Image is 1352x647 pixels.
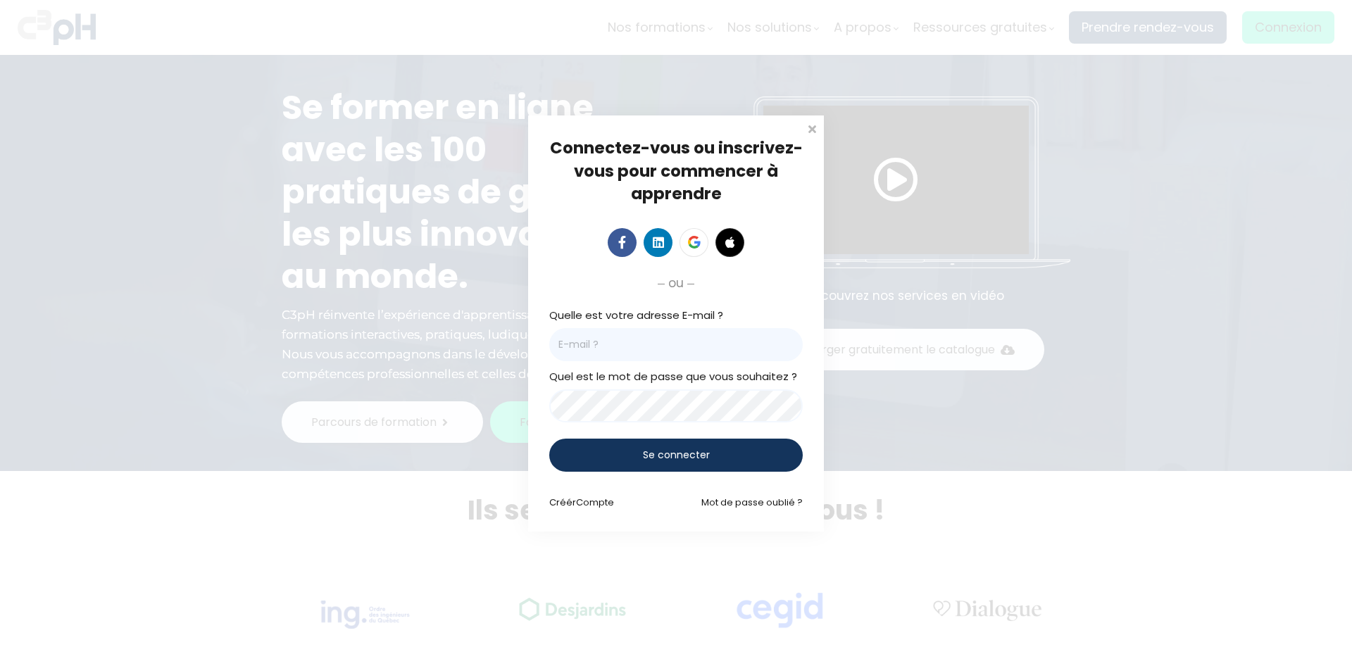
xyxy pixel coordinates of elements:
span: ou [668,273,684,293]
span: Compte [576,496,614,509]
input: E-mail ? [549,328,803,361]
a: CréérCompte [549,496,614,509]
span: Se connecter [643,448,710,463]
a: Mot de passe oublié ? [701,496,803,509]
span: Connectez-vous ou inscrivez-vous pour commencer à apprendre [550,137,803,204]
